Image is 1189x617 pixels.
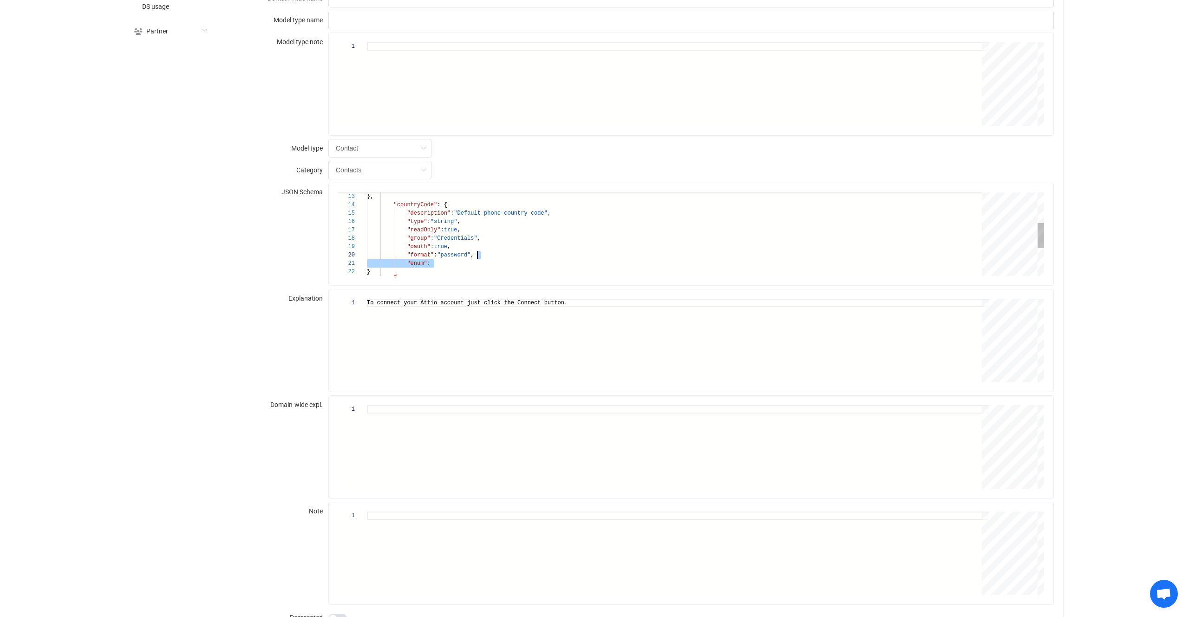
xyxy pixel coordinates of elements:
span: , [470,252,474,258]
div: 17 [338,226,355,234]
div: 1 [338,405,355,414]
label: Model type name [235,11,328,29]
span: : [451,210,454,217]
span: "Credentials" [434,235,477,242]
label: Explanation [235,289,328,308]
span: : [431,235,434,242]
span: "Default phone country code" [454,210,548,217]
span: "readOnly" [407,227,440,233]
span: "oauth" [407,243,430,250]
span: To connect your Attio account just click the Conne [367,300,534,306]
span: : [434,252,437,258]
span: , [548,210,551,217]
div: 1 [338,42,355,51]
span: "countryCode" [394,202,438,208]
label: Note [235,502,328,520]
div: 19 [338,243,355,251]
span: : [440,227,444,233]
span: true [444,227,457,233]
span: , [477,235,481,242]
span: "password" [437,252,470,258]
span: ct button. [534,300,568,306]
div: 21 [338,259,355,268]
span: Partner [146,28,168,35]
label: Category [235,161,328,179]
label: Model type [235,139,328,158]
span: : { [437,202,447,208]
div: 15 [338,209,355,217]
div: 14 [338,201,355,209]
span: DS usage [142,3,169,11]
span: : [427,218,431,225]
label: Domain-wide expl. [235,395,328,414]
span: : [431,243,434,250]
div: 20 [338,251,355,259]
span: "enum" [407,260,427,267]
span: "string" [431,218,457,225]
span: , [457,227,460,233]
div: 22 [338,268,355,276]
span: , [447,243,451,250]
span: , [457,218,460,225]
span: "format" [407,252,434,258]
div: Open chat [1150,580,1178,608]
span: }, [367,193,373,200]
input: Category [328,161,431,179]
span: : [427,260,431,267]
label: JSON Schema [235,183,328,201]
input: Model type [328,139,431,158]
div: 16 [338,217,355,226]
span: "description" [407,210,451,217]
span: "group" [407,235,430,242]
span: "type" [407,218,427,225]
span: true [434,243,447,250]
div: 1 [338,512,355,520]
div: 13 [338,192,355,201]
div: 18 [338,234,355,243]
span: } [367,269,370,275]
label: Model type note [235,33,328,51]
div: 1 [338,299,355,307]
